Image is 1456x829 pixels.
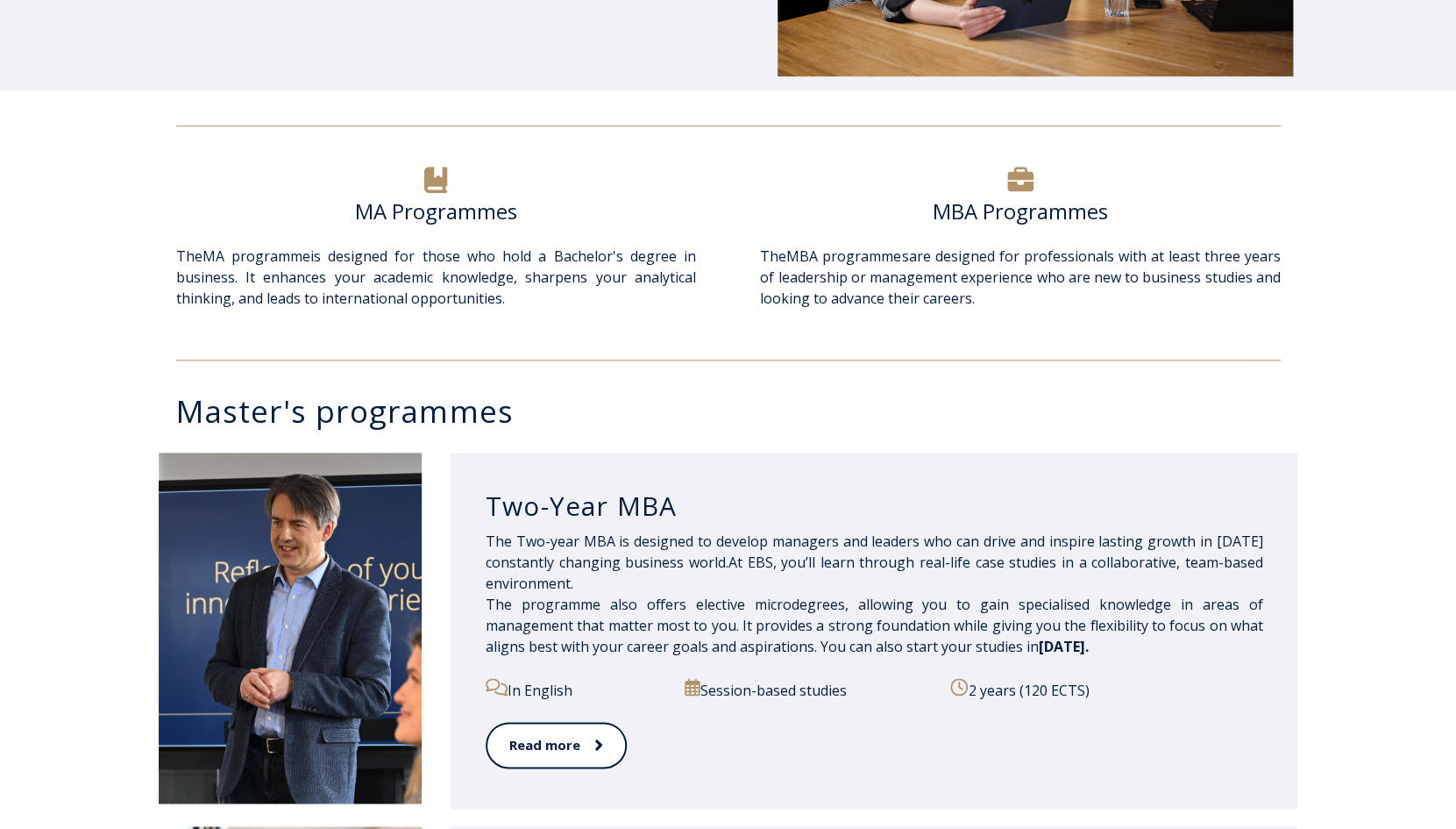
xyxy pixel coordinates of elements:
[202,247,310,266] a: MA programme
[176,247,696,308] span: The is designed for those who hold a Bachelor's degree in business. It enhances your academic kno...
[685,678,930,701] p: Session-based studies
[176,396,1298,426] h3: Master's programmes
[820,637,1089,656] span: You can also start your studies in
[1039,637,1089,656] span: [DATE].
[176,198,696,225] h6: MA Programmes
[486,678,665,701] p: In English
[486,532,1263,656] span: The Two-year MBA is designed to develop managers and leaders who can drive and inspire lasting gr...
[159,453,422,804] img: DSC_2098
[760,198,1280,225] h6: MBA Programmes
[786,247,908,266] a: MBA programmes
[950,678,1262,701] p: 2 years (120 ECTS)
[486,490,1263,523] h3: Two-Year MBA
[760,247,1280,308] span: The are designed for professionals with at least three years of leadership or management experien...
[486,722,627,768] a: Read more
